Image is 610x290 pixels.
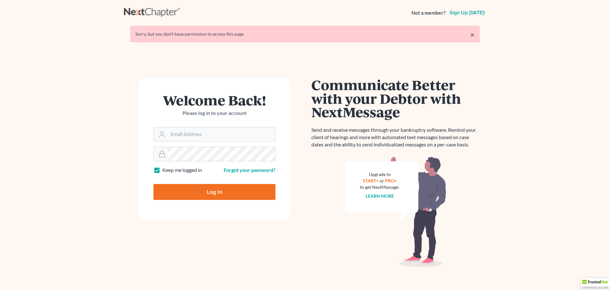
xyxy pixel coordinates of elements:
strong: Not a member? [411,9,446,17]
div: Sorry, but you don't have permission to access this page [135,31,475,37]
label: Keep me logged in [162,166,202,174]
p: Send and receive messages through your bankruptcy software. Remind your client of hearings and mo... [311,126,480,148]
h1: Welcome Back! [153,93,275,107]
input: Email Address [168,127,275,141]
p: Please log in to your account [153,110,275,117]
a: Sign up [DATE]! [448,10,486,15]
a: START+ [363,178,379,183]
input: Log In [153,184,275,200]
div: TrustedSite Certified [581,278,610,290]
img: nextmessage_bg-59042aed3d76b12b5cd301f8e5b87938c9018125f34e5fa2b7a6b67550977c72.svg [345,156,446,267]
a: × [470,31,475,39]
div: to get NextMessage. [360,184,399,190]
a: Learn more [366,193,394,199]
div: Upgrade to [360,171,399,178]
a: PRO+ [385,178,397,183]
a: Forgot your password? [224,167,275,173]
h1: Communicate Better with your Debtor with NextMessage [311,78,480,119]
span: or [380,178,384,183]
